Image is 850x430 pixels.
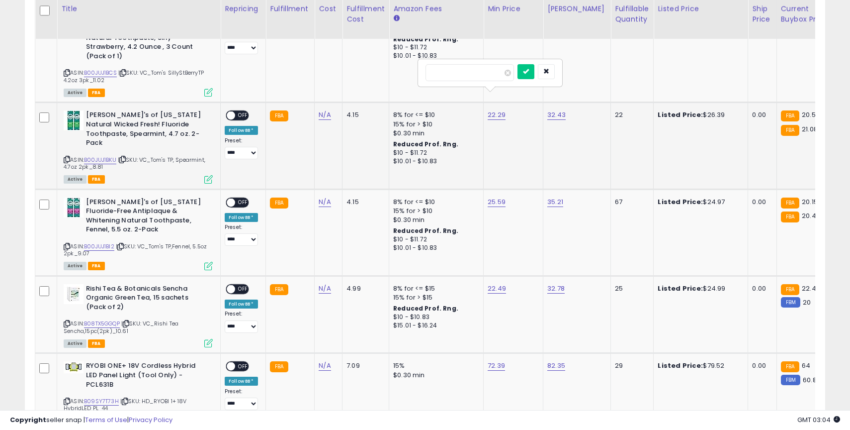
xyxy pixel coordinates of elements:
div: Follow BB * [225,300,258,309]
span: | SKU: VC_Tom's TP,Fennel, 5.5oz 2pk_9.07 [64,242,207,257]
a: N/A [319,110,331,120]
a: N/A [319,361,331,371]
span: | SKU: VC_Rishi Tea Sencha,15pc(2pk)_10.61 [64,320,178,334]
a: 22.29 [488,110,506,120]
a: N/A [319,284,331,294]
img: 51iwvO4u+ZL._SL40_.jpg [64,110,84,130]
small: FBA [781,110,799,121]
div: 8% for <= $15 [393,284,476,293]
b: Reduced Prof. Rng. [393,226,458,235]
div: Repricing [225,3,261,14]
a: Privacy Policy [129,415,172,425]
span: 64 [802,361,810,370]
div: 67 [615,198,646,207]
b: [PERSON_NAME]'s of [US_STATE] Natural Wicked Fresh! Fluoride Toothpaste, Spearmint, 4.7 oz. 2-Pack [86,110,207,150]
small: FBA [781,198,799,209]
span: 20 [803,298,811,307]
div: $10 - $11.72 [393,43,476,52]
div: Ship Price [752,3,772,24]
span: 2025-08-13 03:04 GMT [797,415,840,425]
div: $10.01 - $10.83 [393,244,476,252]
div: $10 - $10.83 [393,313,476,322]
div: ASIN: [64,284,213,347]
div: 15% for > $15 [393,293,476,302]
small: FBA [270,361,288,372]
div: 29 [615,361,646,370]
div: Preset: [225,32,258,54]
a: B09SY7T73H [84,397,119,406]
span: 20.5 [802,110,816,119]
small: FBA [270,284,288,295]
b: [PERSON_NAME]'s of [US_STATE] Fluoride-Free Antiplaque & Whitening Natural Toothpaste, Fennel, 5.... [86,198,207,237]
a: B08TX5GGQP [84,320,120,328]
div: Fulfillable Quantity [615,3,649,24]
small: FBA [270,198,288,209]
a: B00JUJ1BKU [84,156,116,164]
b: Listed Price: [658,284,703,293]
span: All listings currently available for purchase on Amazon [64,339,86,348]
div: Listed Price [658,3,744,14]
a: 25.59 [488,197,506,207]
div: Fulfillment Cost [346,3,385,24]
div: ASIN: [64,361,213,424]
img: 51MACSUcz8L._SL40_.jpg [64,198,84,217]
div: Follow BB * [225,377,258,386]
img: 31vxum-8wpL._SL40_.jpg [64,361,84,373]
small: FBA [781,284,799,295]
div: 22 [615,110,646,119]
div: 15% [393,361,476,370]
b: Listed Price: [658,361,703,370]
small: FBA [781,125,799,136]
div: Title [61,3,216,14]
div: 15% for > $10 [393,207,476,215]
div: Follow BB * [225,126,258,135]
span: 60.8 [803,375,817,385]
a: 32.78 [547,284,565,294]
span: FBA [88,175,105,184]
div: $0.30 min [393,371,476,380]
img: 41rfh+shD6L._SL40_.jpg [64,284,84,304]
a: 32.43 [547,110,566,120]
span: All listings currently available for purchase on Amazon [64,89,86,97]
div: $0.30 min [393,129,476,138]
span: | SKU: VC_Tom's SillyStBerryTP 4.2oz 3pk_11.02 [64,69,204,84]
small: FBA [781,212,799,222]
div: 4.15 [346,198,381,207]
a: N/A [319,197,331,207]
div: Min Price [488,3,539,14]
div: $10 - $11.72 [393,235,476,244]
span: 22.47 [802,284,820,293]
b: Reduced Prof. Rng. [393,304,458,313]
div: Follow BB * [225,213,258,222]
span: OFF [235,198,251,207]
div: 0.00 [752,284,768,293]
div: 25 [615,284,646,293]
div: Preset: [225,311,258,333]
small: FBA [270,110,288,121]
small: FBM [781,297,800,308]
div: Amazon Fees [393,3,479,14]
a: B00JUJ1BCS [84,69,117,77]
span: 20.49 [802,211,820,220]
div: [PERSON_NAME] [547,3,606,14]
b: Rishi Tea & Botanicals Sencha Organic Green Tea, 15 sachets (Pack of 2) [86,284,207,315]
span: 21.08 [802,124,818,134]
div: 15% for > $10 [393,120,476,129]
span: All listings currently available for purchase on Amazon [64,262,86,270]
div: 0.00 [752,110,768,119]
strong: Copyright [10,415,46,425]
div: $26.39 [658,110,740,119]
span: OFF [235,111,251,120]
div: ASIN: [64,198,213,269]
span: FBA [88,262,105,270]
small: Amazon Fees. [393,14,399,23]
div: $0.30 min [393,215,476,224]
small: FBA [781,361,799,372]
b: RYOBI ONE+ 18V Cordless Hybrid LED Panel Light (Tool Only) - PCL631B [86,361,207,392]
div: $10.01 - $10.83 [393,157,476,166]
a: 72.39 [488,361,505,371]
b: Reduced Prof. Rng. [393,140,458,148]
a: 82.35 [547,361,565,371]
span: FBA [88,89,105,97]
div: Fulfillment [270,3,310,14]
